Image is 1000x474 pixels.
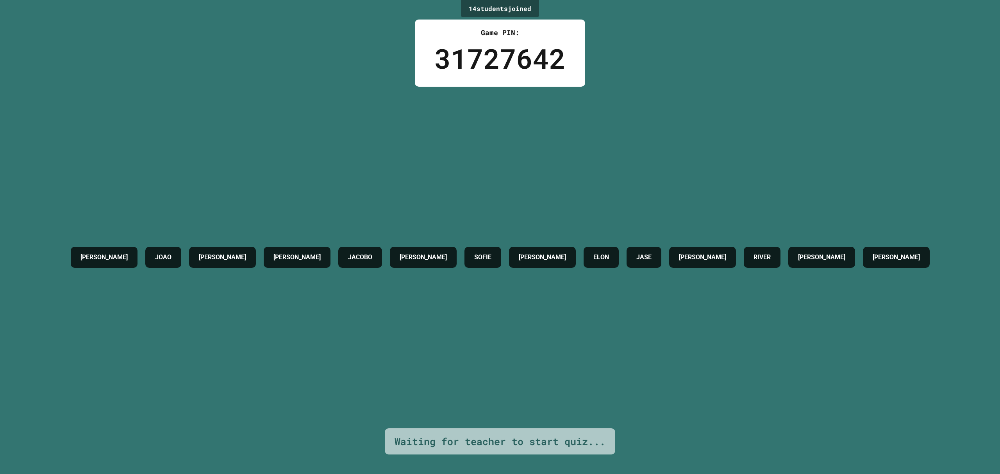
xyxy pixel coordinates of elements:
h4: [PERSON_NAME] [679,253,726,262]
h4: [PERSON_NAME] [199,253,246,262]
h4: SOFIE [474,253,491,262]
div: 31727642 [434,38,566,79]
h4: [PERSON_NAME] [400,253,447,262]
h4: RIVER [754,253,771,262]
div: Waiting for teacher to start quiz... [395,434,605,449]
h4: [PERSON_NAME] [80,253,128,262]
h4: [PERSON_NAME] [519,253,566,262]
h4: JOAO [155,253,171,262]
div: Game PIN: [434,27,566,38]
h4: [PERSON_NAME] [873,253,920,262]
h4: [PERSON_NAME] [798,253,845,262]
h4: ELON [593,253,609,262]
h4: JACOBO [348,253,372,262]
h4: JASE [636,253,652,262]
h4: [PERSON_NAME] [273,253,321,262]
